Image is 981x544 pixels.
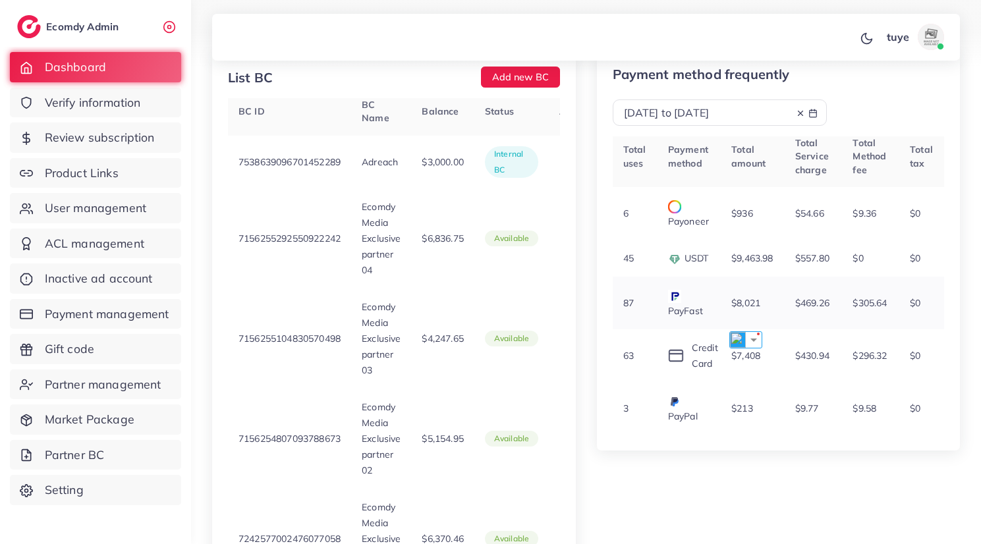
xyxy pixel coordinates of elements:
[45,376,161,393] span: Partner management
[10,475,181,505] a: Setting
[238,231,341,246] p: 7156255292550922242
[10,334,181,364] a: Gift code
[46,20,122,33] h2: Ecomdy Admin
[853,295,887,311] p: $305.64
[668,198,710,229] p: Payoneer
[668,250,709,266] p: USDT
[668,395,681,408] img: payment
[494,231,529,246] p: available
[45,59,106,76] span: Dashboard
[623,400,629,416] p: 3
[494,331,529,346] p: available
[45,235,144,252] span: ACL management
[613,67,827,82] p: Payment method frequently
[45,306,169,323] span: Payment management
[422,431,463,447] p: $5,154.95
[731,205,753,221] p: $936
[668,287,710,319] p: PayFast
[485,105,514,117] span: Status
[238,154,341,170] p: 7538639096701452289
[623,348,634,364] p: 63
[879,24,949,50] a: tuyeavatar
[10,440,181,470] a: Partner BC
[228,68,273,87] div: List BC
[10,299,181,329] a: Payment management
[623,205,629,221] p: 6
[10,229,181,259] a: ACL management
[10,158,181,188] a: Product Links
[853,250,863,266] p: $0
[422,331,463,346] p: $4,247.65
[422,105,459,117] span: Balance
[10,369,181,400] a: Partner management
[731,295,760,311] p: $8,021
[494,146,529,178] p: Internal BC
[910,250,920,266] p: $0
[45,165,119,182] span: Product Links
[10,88,181,118] a: Verify information
[795,348,829,364] p: $430.94
[45,270,153,287] span: Inactive ad account
[853,137,886,176] span: Total Method fee
[45,340,94,358] span: Gift code
[238,331,341,346] p: 7156255104830570498
[45,411,134,428] span: Market Package
[668,349,684,362] img: icon payment
[910,205,920,221] p: $0
[422,154,463,170] p: $3,000.00
[795,205,824,221] p: $54.66
[668,200,681,213] img: payment
[238,431,341,447] p: 7156254807093788673
[362,99,389,124] span: BC Name
[17,15,41,38] img: logo
[238,105,265,117] span: BC ID
[795,295,829,311] p: $469.26
[45,94,141,111] span: Verify information
[10,122,181,153] a: Review subscription
[853,205,876,221] p: $9.36
[623,295,634,311] p: 87
[362,199,401,278] p: Ecomdy Media Exclusive partner 04
[731,400,753,416] p: $213
[559,105,588,117] span: Action
[45,200,146,217] span: User management
[795,400,819,416] p: $9.77
[853,400,876,416] p: $9.58
[918,24,944,50] img: avatar
[623,250,634,266] p: 45
[10,263,181,294] a: Inactive ad account
[853,348,887,364] p: $296.32
[45,129,155,146] span: Review subscription
[45,447,105,464] span: Partner BC
[362,299,401,378] p: Ecomdy Media Exclusive partner 03
[910,144,933,169] span: Total tax
[10,52,181,82] a: Dashboard
[623,144,646,169] span: Total uses
[910,400,920,416] p: $0
[668,290,681,303] img: payment
[910,295,920,311] p: $0
[362,154,398,170] p: Adreach
[624,106,710,119] span: [DATE] to [DATE]
[422,231,463,246] p: $6,836.75
[668,144,708,169] span: Payment method
[481,67,560,88] button: Add new BC
[887,29,910,45] p: tuye
[731,144,766,169] span: Total amount
[494,431,529,447] p: available
[17,15,122,38] a: logoEcomdy Admin
[10,193,181,223] a: User management
[362,399,401,478] p: Ecomdy Media Exclusive partner 02
[731,348,760,364] p: $7,408
[668,340,710,371] p: Credit Card
[910,348,920,364] p: $0
[45,481,84,499] span: Setting
[731,250,773,266] p: $9,463.98
[668,393,710,424] p: PayPal
[10,404,181,435] a: Market Package
[795,137,829,176] span: Total Service charge
[668,253,681,266] img: payment
[795,250,829,266] p: $557.80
